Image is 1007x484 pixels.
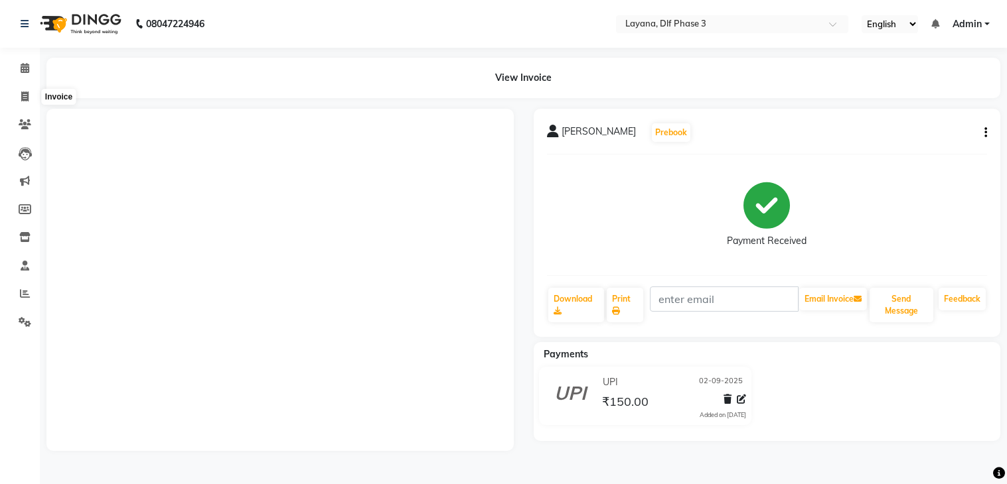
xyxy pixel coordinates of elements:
[46,58,1000,98] div: View Invoice
[548,288,604,322] a: Download
[650,286,799,312] input: enter email
[652,123,690,142] button: Prebook
[700,410,746,420] div: Added on [DATE]
[34,5,125,42] img: logo
[939,288,986,310] a: Feedback
[699,375,743,389] span: 02-09-2025
[799,288,867,310] button: Email Invoice
[544,348,588,360] span: Payments
[607,288,643,322] a: Print
[727,234,807,248] div: Payment Received
[602,394,649,412] span: ₹150.00
[870,288,933,322] button: Send Message
[562,125,636,143] span: [PERSON_NAME]
[146,5,204,42] b: 08047224946
[42,89,76,105] div: Invoice
[953,17,982,31] span: Admin
[603,375,618,389] span: UPI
